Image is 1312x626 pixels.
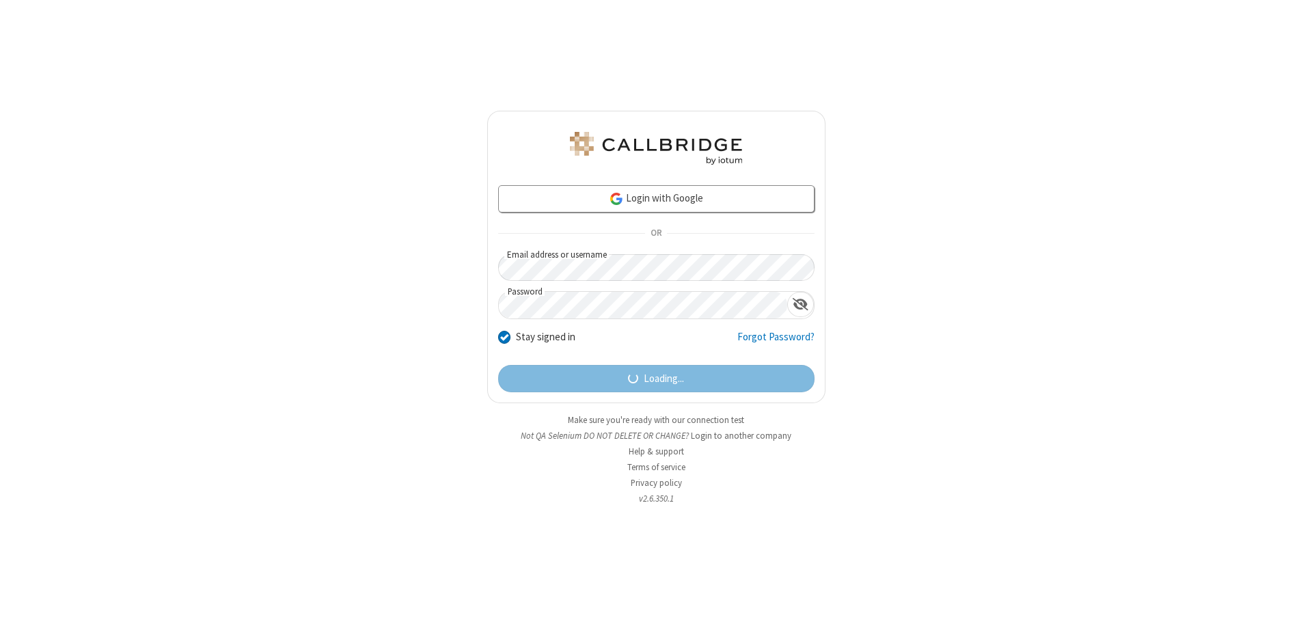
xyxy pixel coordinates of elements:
span: Loading... [644,371,684,387]
a: Terms of service [627,461,685,473]
input: Password [499,292,787,318]
img: google-icon.png [609,191,624,206]
button: Login to another company [691,429,791,442]
a: Help & support [629,446,684,457]
a: Login with Google [498,185,815,213]
li: Not QA Selenium DO NOT DELETE OR CHANGE? [487,429,825,442]
div: Show password [787,292,814,317]
input: Email address or username [498,254,815,281]
a: Forgot Password? [737,329,815,355]
button: Loading... [498,365,815,392]
li: v2.6.350.1 [487,492,825,505]
span: OR [645,224,667,243]
a: Make sure you're ready with our connection test [568,414,744,426]
img: QA Selenium DO NOT DELETE OR CHANGE [567,132,745,165]
label: Stay signed in [516,329,575,345]
a: Privacy policy [631,477,682,489]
